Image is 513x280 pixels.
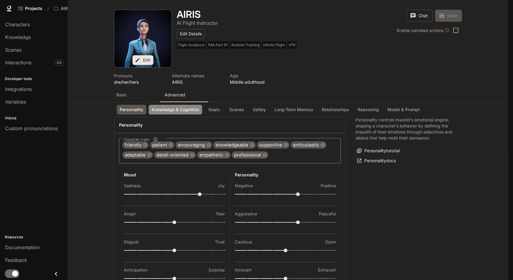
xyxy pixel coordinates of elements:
button: Open character avatar dialog [114,10,172,67]
span: encouraging [176,142,207,149]
p: Aggressive [235,211,257,217]
span: patient [150,142,169,149]
span: adaptable [122,152,148,159]
button: Personalitytutorial [356,146,401,156]
span: Character traits [123,137,150,142]
span: FAA Part 61 [207,41,230,49]
button: Edit Details [177,29,205,39]
p: Infinite Flight [263,43,285,47]
div: patient [150,141,174,149]
p: Aviation Training [231,43,260,47]
h4: Personality [119,122,341,128]
div: adaptable [122,151,153,159]
p: Middle adulthood [230,79,281,85]
button: All workspaces [51,2,81,14]
p: Anger [124,211,136,217]
p: FAA Part 61 [208,43,227,47]
div: Enable narrated actions [397,27,450,34]
button: Open character details dialog [177,41,298,51]
p: Flight Guidance [178,43,205,47]
p: VFR [289,43,295,47]
span: Infinite Flight [262,41,287,49]
div: / [45,5,51,12]
p: Extravert [318,267,336,273]
button: Character traits [151,135,160,143]
button: Open character details dialog [177,19,218,27]
p: Trust [215,239,225,245]
button: Scenes [226,105,247,115]
div: professional [232,151,268,159]
div: enthusiastic [291,141,326,149]
p: Negative [235,183,253,189]
button: Open character details dialog [230,72,281,85]
button: Open character details dialog [177,10,201,19]
span: professional [232,152,263,159]
p: Personality controls Inworld's emotional engine, shaping a character's behavior by defining the b... [356,117,452,141]
p: Introvert [235,267,252,273]
button: Edit [133,55,153,65]
button: Long-Term Memory [271,105,316,115]
p: she/her/hers [114,79,165,85]
p: AIRIS [61,6,72,11]
div: knowledgeable [213,141,256,149]
p: Open [325,239,336,245]
span: empathetic [197,152,226,159]
button: Open character details dialog [114,72,165,85]
p: Joy [218,183,225,189]
span: knowledgeable [213,142,251,149]
div: encouraging [176,141,212,149]
a: Go to projects [16,2,45,14]
p: AIRIS [172,79,223,85]
h6: Mood [124,172,225,178]
div: supportive [257,141,289,149]
span: detail-oriented [154,152,191,159]
p: Age [230,72,281,79]
span: supportive [257,142,285,149]
p: Surprise [208,267,225,273]
h6: Personality [235,172,336,178]
button: Relationships [319,105,352,115]
button: Personality [117,105,146,115]
span: Projects [25,6,42,11]
p: Anticipation [124,267,147,273]
p: AI Flight Instructor [177,20,218,26]
button: Open character details dialog [172,72,223,85]
button: Goals [205,105,224,115]
div: Avatar image [114,10,172,67]
span: Aviation Training [230,41,262,49]
p: Pronouns [114,72,165,79]
p: Peaceful [319,211,336,217]
div: detail-oriented [154,151,196,159]
p: Cautious [235,239,252,245]
h1: AIRIS [177,8,201,20]
p: Alternate names [172,72,223,79]
span: enthusiastic [291,142,321,149]
span: Flight Guidance [177,41,207,49]
div: friendly [122,141,149,149]
a: Personalitydocs [356,156,397,166]
div: empathetic [197,151,231,159]
button: Model & Prompt [384,105,423,115]
button: Chat [406,10,433,22]
button: Safety [250,105,269,115]
button: Knowledge & Cognition [149,105,202,115]
span: friendly [122,142,144,149]
span: VFR [287,41,298,49]
p: Disgust [124,239,139,245]
p: Fear [216,211,225,217]
p: Sadness [124,183,141,189]
p: Basic [116,92,127,98]
button: Reasoning [355,105,382,115]
p: Advanced [165,92,185,98]
p: Positive [321,183,336,189]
